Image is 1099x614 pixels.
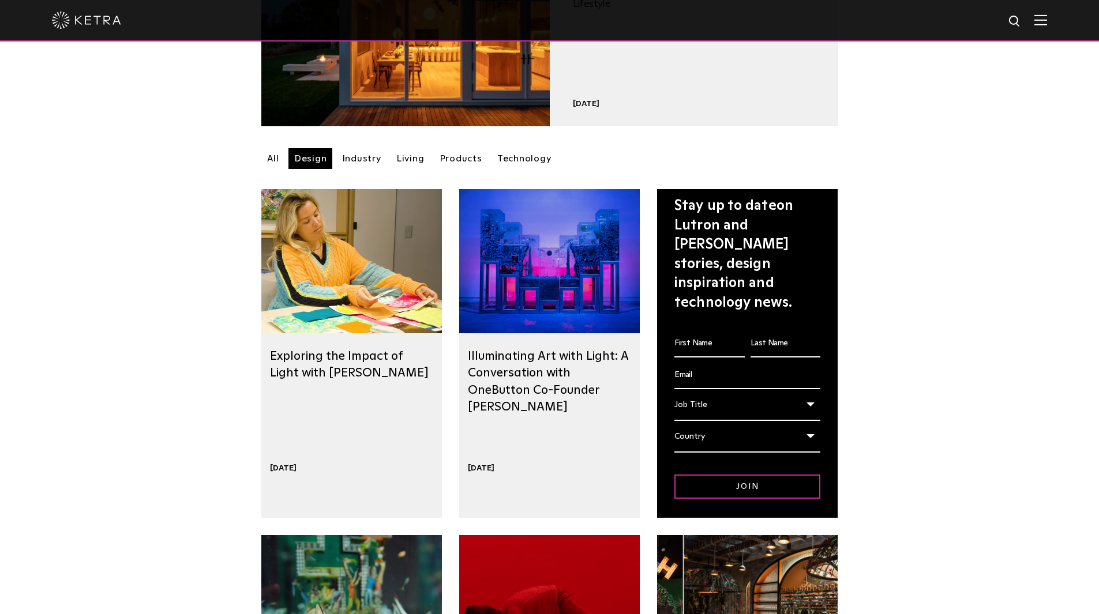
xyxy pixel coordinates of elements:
[674,474,820,499] input: Join
[674,330,745,357] input: First Name
[674,197,820,313] div: Stay up to date
[674,199,793,310] span: on Lutron and [PERSON_NAME] stories, design inspiration and technology news.
[261,189,442,333] img: Designers-Resource-v02_Moment1-1.jpg
[270,463,297,473] div: [DATE]
[573,99,815,109] div: [DATE]
[1034,14,1047,25] img: Hamburger%20Nav.svg
[674,394,820,421] div: Job Title
[288,148,333,169] a: Design
[751,330,821,357] input: Last Name
[492,148,557,169] a: Technology
[270,350,429,379] a: Exploring the Impact of Light with [PERSON_NAME]
[674,425,820,453] div: Country
[468,350,628,413] a: Illuminating Art with Light: A Conversation with OneButton Co-Founder [PERSON_NAME]
[434,148,488,169] a: Products
[52,12,121,29] img: ketra-logo-2019-white
[391,148,430,169] a: Living
[674,362,820,389] input: Email
[336,148,387,169] a: Industry
[1008,14,1022,29] img: search icon
[468,463,494,473] div: [DATE]
[261,148,285,169] a: All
